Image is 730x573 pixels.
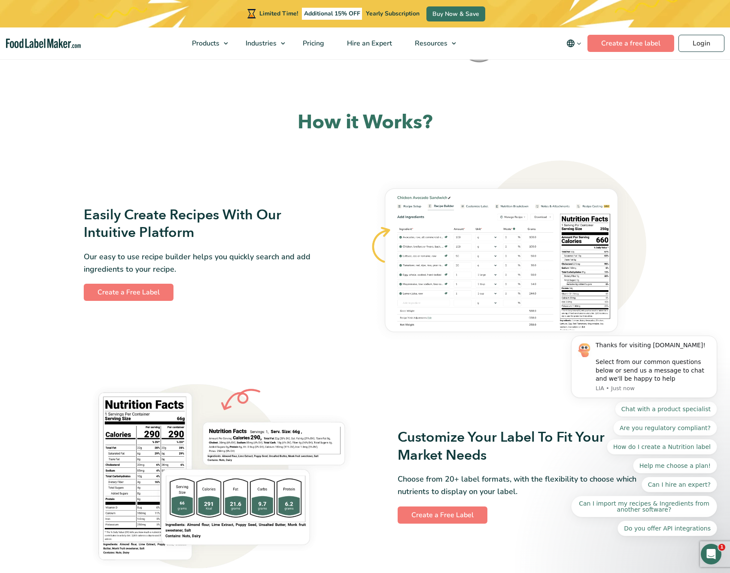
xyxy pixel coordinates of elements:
[398,429,646,464] h3: Customize Your Label To Fit Your Market Needs
[84,251,332,276] p: Our easy to use recipe builder helps you quickly search and add ingredients to your recipe.
[300,39,325,48] span: Pricing
[426,6,485,21] a: Buy Now & Save
[366,9,420,18] span: Yearly Subscription
[701,544,721,564] iframe: Intercom live chat
[84,206,332,242] h3: Easily Create Recipes With Our Intuitive Platform
[84,110,646,135] h2: How it Works?
[189,39,220,48] span: Products
[412,39,448,48] span: Resources
[302,8,362,20] span: Additional 15% OFF
[84,284,173,301] a: Create a Free Label
[404,27,460,59] a: Resources
[587,35,674,52] a: Create a free label
[292,27,334,59] a: Pricing
[398,506,487,524] a: Create a Free Label
[558,324,730,550] iframe: Intercom notifications message
[678,35,724,52] a: Login
[718,544,725,551] span: 1
[398,473,646,498] p: Choose from 20+ label formats, with the flexibility to choose which nutrients to display on your ...
[234,27,289,59] a: Industries
[243,39,277,48] span: Industries
[344,39,393,48] span: Hire an Expert
[259,9,298,18] span: Limited Time!
[181,27,232,59] a: Products
[336,27,401,59] a: Hire an Expert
